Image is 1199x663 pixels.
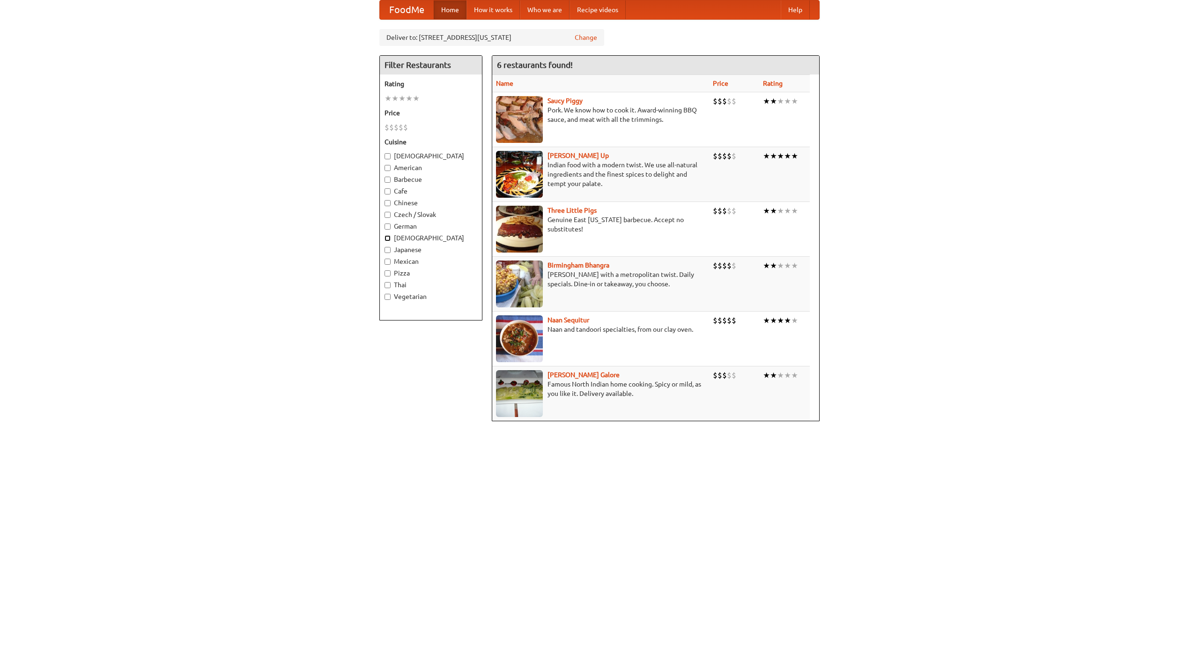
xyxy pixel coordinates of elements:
[496,315,543,362] img: naansequitur.jpg
[385,210,477,219] label: Czech / Slovak
[777,261,784,271] li: ★
[791,96,798,106] li: ★
[722,206,727,216] li: $
[385,165,391,171] input: American
[520,0,570,19] a: Who we are
[713,80,728,87] a: Price
[713,151,718,161] li: $
[713,261,718,271] li: $
[496,80,513,87] a: Name
[718,370,722,380] li: $
[722,261,727,271] li: $
[791,151,798,161] li: ★
[380,0,434,19] a: FoodMe
[385,270,391,276] input: Pizza
[548,316,589,324] a: Naan Sequitur
[784,370,791,380] li: ★
[777,206,784,216] li: ★
[732,96,736,106] li: $
[385,235,391,241] input: [DEMOGRAPHIC_DATA]
[791,315,798,326] li: ★
[548,207,597,214] a: Three Little Pigs
[399,122,403,133] li: $
[385,222,477,231] label: German
[385,282,391,288] input: Thai
[399,93,406,104] li: ★
[385,247,391,253] input: Japanese
[718,151,722,161] li: $
[496,96,543,143] img: saucy.jpg
[413,93,420,104] li: ★
[791,370,798,380] li: ★
[548,371,620,379] b: [PERSON_NAME] Galore
[575,33,597,42] a: Change
[770,151,777,161] li: ★
[385,257,477,266] label: Mexican
[380,56,482,74] h4: Filter Restaurants
[496,261,543,307] img: bhangra.jpg
[781,0,810,19] a: Help
[770,261,777,271] li: ★
[713,315,718,326] li: $
[777,370,784,380] li: ★
[791,261,798,271] li: ★
[732,261,736,271] li: $
[379,29,604,46] div: Deliver to: [STREET_ADDRESS][US_STATE]
[496,151,543,198] img: curryup.jpg
[770,315,777,326] li: ★
[394,122,399,133] li: $
[718,315,722,326] li: $
[385,108,477,118] h5: Price
[763,206,770,216] li: ★
[496,206,543,253] img: littlepigs.jpg
[385,223,391,230] input: German
[727,370,732,380] li: $
[770,370,777,380] li: ★
[784,315,791,326] li: ★
[763,315,770,326] li: ★
[385,292,477,301] label: Vegetarian
[727,315,732,326] li: $
[385,280,477,290] label: Thai
[784,206,791,216] li: ★
[389,122,394,133] li: $
[385,212,391,218] input: Czech / Slovak
[732,151,736,161] li: $
[403,122,408,133] li: $
[385,245,477,254] label: Japanese
[496,380,705,398] p: Famous North Indian home cooking. Spicy or mild, as you like it. Delivery available.
[763,80,783,87] a: Rating
[496,215,705,234] p: Genuine East [US_STATE] barbecue. Accept no substitutes!
[385,163,477,172] label: American
[385,268,477,278] label: Pizza
[466,0,520,19] a: How it works
[713,206,718,216] li: $
[392,93,399,104] li: ★
[548,261,609,269] a: Birmingham Bhangra
[434,0,466,19] a: Home
[496,325,705,334] p: Naan and tandoori specialties, from our clay oven.
[727,206,732,216] li: $
[722,96,727,106] li: $
[732,315,736,326] li: $
[496,270,705,289] p: [PERSON_NAME] with a metropolitan twist. Daily specials. Dine-in or takeaway, you choose.
[548,152,609,159] a: [PERSON_NAME] Up
[791,206,798,216] li: ★
[496,160,705,188] p: Indian food with a modern twist. We use all-natural ingredients and the finest spices to delight ...
[548,97,583,104] a: Saucy Piggy
[732,370,736,380] li: $
[385,151,477,161] label: [DEMOGRAPHIC_DATA]
[385,198,477,208] label: Chinese
[718,96,722,106] li: $
[385,175,477,184] label: Barbecue
[497,60,573,69] ng-pluralize: 6 restaurants found!
[784,261,791,271] li: ★
[713,370,718,380] li: $
[777,96,784,106] li: ★
[385,188,391,194] input: Cafe
[570,0,626,19] a: Recipe videos
[385,93,392,104] li: ★
[385,186,477,196] label: Cafe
